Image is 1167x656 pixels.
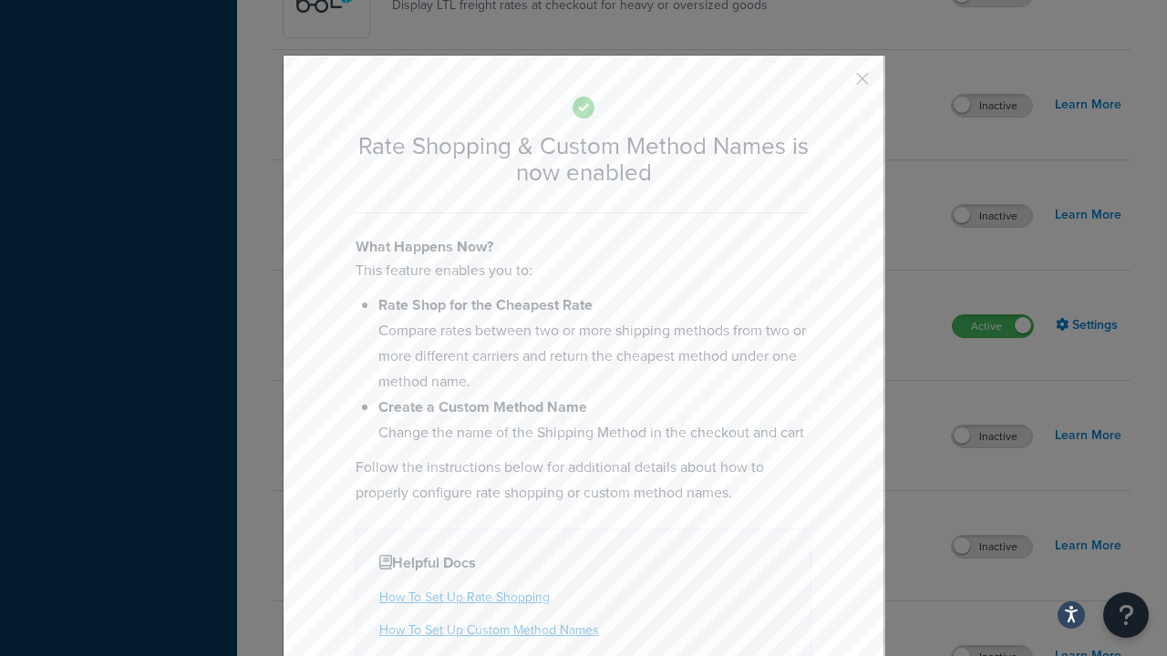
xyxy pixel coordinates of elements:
[379,588,550,607] a: How To Set Up Rate Shopping
[378,396,587,417] b: Create a Custom Method Name
[378,294,593,315] b: Rate Shop for the Cheapest Rate
[356,258,811,283] p: This feature enables you to:
[378,395,811,446] li: Change the name of the Shipping Method in the checkout and cart
[378,292,811,395] li: Compare rates between two or more shipping methods from two or more different carriers and return...
[379,552,788,574] h4: Helpful Docs
[356,133,811,185] h2: Rate Shopping & Custom Method Names is now enabled
[356,455,811,506] p: Follow the instructions below for additional details about how to properly configure rate shoppin...
[356,236,811,258] h4: What Happens Now?
[379,620,599,640] a: How To Set Up Custom Method Names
